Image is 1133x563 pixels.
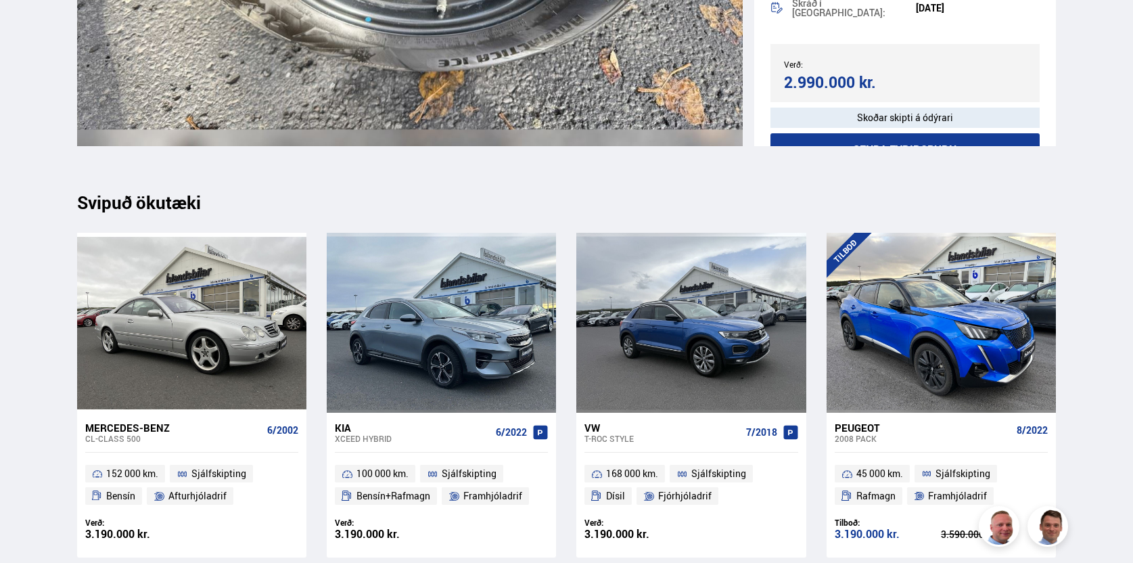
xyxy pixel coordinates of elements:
div: Verð: [784,60,905,69]
span: 45 000 km. [856,466,903,482]
div: 3.590.000 kr. [941,530,1048,539]
span: 152 000 km. [106,466,158,482]
span: Sjálfskipting [691,466,746,482]
span: Rafmagn [856,488,896,504]
span: Framhjóladrif [928,488,987,504]
span: Bensín+Rafmagn [356,488,430,504]
span: Dísil [606,488,625,504]
div: 2.990.000 kr. [784,74,901,92]
div: Kia [335,422,490,434]
a: Mercedes-Benz CL-Class 500 6/2002 152 000 km. Sjálfskipting Bensín Afturhjóladrif Verð: 3.190.000... [77,413,306,558]
div: Mercedes-Benz [85,422,262,434]
div: Peugeot [835,422,1011,434]
span: 6/2002 [267,425,298,436]
div: Tilboð: [835,518,942,528]
button: Senda fyrirspurn [770,134,1040,167]
div: Verð: [335,518,442,528]
div: [DATE] [916,3,1040,14]
div: VW [584,422,740,434]
span: 7/2018 [746,427,777,438]
div: 2008 PACK [835,434,1011,443]
a: Peugeot 2008 PACK 8/2022 45 000 km. Sjálfskipting Rafmagn Framhjóladrif Tilboð: 3.190.000 kr. 3.5... [827,413,1056,558]
span: 6/2022 [496,427,527,438]
div: Svipuð ökutæki [77,192,1057,212]
span: Sjálfskipting [442,466,496,482]
div: 3.190.000 kr. [85,528,192,540]
div: CL-Class 500 [85,434,262,443]
div: 3.190.000 kr. [335,528,442,540]
img: siFngHWaQ9KaOqBr.png [981,508,1021,549]
span: Sjálfskipting [935,466,990,482]
div: Verð: [584,518,691,528]
span: Framhjóladrif [463,488,522,504]
div: 3.190.000 kr. [835,528,942,540]
div: Skoðar skipti á ódýrari [770,108,1040,129]
span: Fjórhjóladrif [658,488,712,504]
div: XCeed HYBRID [335,434,490,443]
div: Verð: [85,518,192,528]
span: Sjálfskipting [191,466,246,482]
img: FbJEzSuNWCJXmdc-.webp [1030,508,1070,549]
span: 168 000 km. [606,466,658,482]
button: Opna LiveChat spjallviðmót [11,5,51,46]
span: Afturhjóladrif [168,488,227,504]
div: T-Roc STYLE [584,434,740,443]
a: Kia XCeed HYBRID 6/2022 100 000 km. Sjálfskipting Bensín+Rafmagn Framhjóladrif Verð: 3.190.000 kr. [327,413,556,558]
span: 100 000 km. [356,466,409,482]
span: 8/2022 [1017,425,1048,436]
div: 3.190.000 kr. [584,528,691,540]
span: Bensín [106,488,135,504]
a: VW T-Roc STYLE 7/2018 168 000 km. Sjálfskipting Dísil Fjórhjóladrif Verð: 3.190.000 kr. [576,413,806,558]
